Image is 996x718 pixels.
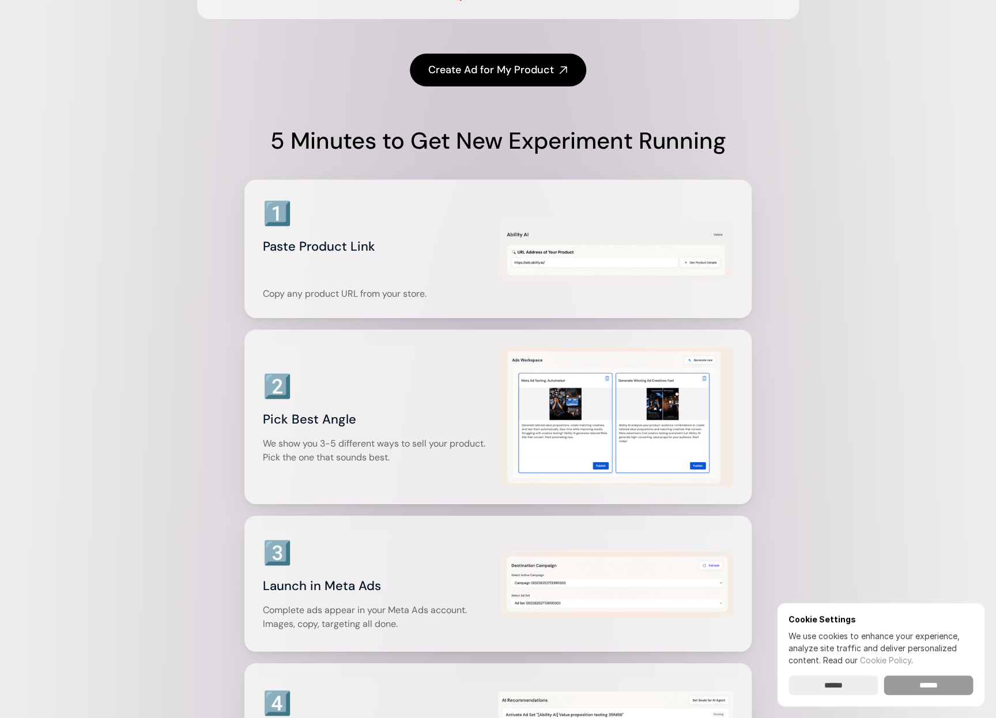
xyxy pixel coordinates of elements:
[263,287,496,301] p: Copy any product URL from your store.
[244,124,752,157] h1: 5 Minutes to Get New Experiment Running
[410,54,586,86] a: Create Ad for My Product
[823,655,913,665] span: Read our .
[263,575,496,598] h3: Launch in Meta Ads
[263,197,292,229] h3: 1️⃣
[263,238,375,255] span: Paste Product Link
[788,630,973,666] p: We use cookies to enhance your experience, analyze site traffic and deliver personalized content.
[263,370,292,402] h3: 2️⃣
[263,536,292,569] h3: 3️⃣
[263,603,496,631] p: Complete ads appear in your Meta Ads account. Images, copy, targeting all done.
[263,408,496,431] h3: Pick Best Angle
[788,614,973,624] h6: Cookie Settings
[428,63,554,77] h4: Create Ad for My Product
[263,437,496,464] p: We show you 3-5 different ways to sell your product. Pick the one that sounds best.
[860,655,911,665] a: Cookie Policy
